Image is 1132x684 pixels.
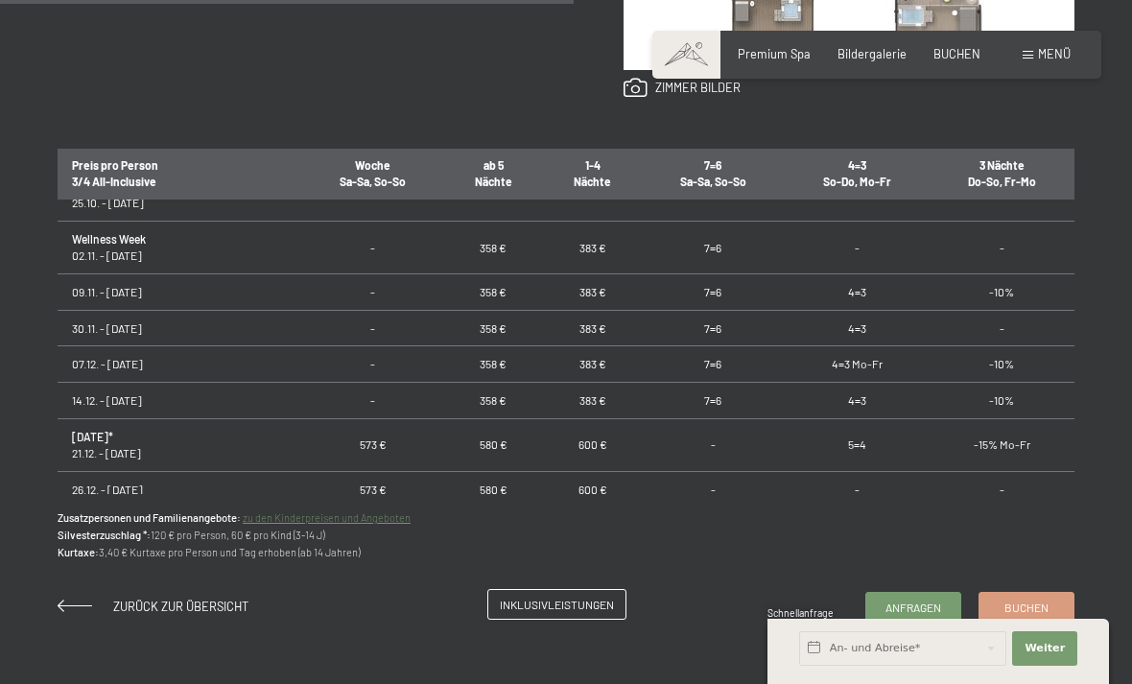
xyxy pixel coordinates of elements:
[642,147,784,200] th: 7=6 Sa-Sa, So-So
[642,383,784,419] td: 7=6
[58,599,248,614] a: Zurück zur Übersicht
[930,419,1074,472] td: -15% Mo-Fr
[302,346,444,383] td: -
[58,529,151,541] strong: Silvesterzuschlag *:
[543,383,642,419] td: 383 €
[302,222,444,274] td: -
[58,383,302,419] td: 14.12. - [DATE]
[243,511,411,524] a: zu den Kinderpreisen und Angeboten
[58,509,1074,561] p: 120 € pro Person, 60 € pro Kind (3-14 J) 3,40 € Kurtaxe pro Person und Tag erhoben (ab 14 Jahren)
[58,222,302,274] td: 02.11. - [DATE]
[444,310,543,346] td: 358 €
[302,419,444,472] td: 573 €
[302,273,444,310] td: -
[444,471,543,507] td: 580 €
[58,471,302,507] td: 26.12. - [DATE]
[58,310,302,346] td: 30.11. - [DATE]
[444,346,543,383] td: 358 €
[113,599,248,614] span: Zurück zur Übersicht
[785,273,930,310] td: 4=3
[642,273,784,310] td: 7=6
[642,310,784,346] td: 7=6
[930,273,1074,310] td: -10%
[837,46,907,61] a: Bildergalerie
[930,222,1074,274] td: -
[488,590,625,619] a: Inklusivleistungen
[785,383,930,419] td: 4=3
[785,471,930,507] td: -
[302,147,444,200] th: Woche Sa-Sa, So-So
[933,46,980,61] a: BUCHEN
[1004,600,1049,616] span: Buchen
[543,273,642,310] td: 383 €
[1038,46,1071,61] span: Menü
[58,346,302,383] td: 07.12. - [DATE]
[1012,631,1077,666] button: Weiter
[1025,641,1065,656] span: Weiter
[930,383,1074,419] td: -10%
[543,147,642,200] th: 1-4 Nächte
[444,273,543,310] td: 358 €
[444,419,543,472] td: 580 €
[543,346,642,383] td: 383 €
[767,607,834,619] span: Schnellanfrage
[302,471,444,507] td: 573 €
[885,600,941,616] span: Anfragen
[58,546,99,558] strong: Kurtaxe:
[642,419,784,472] td: -
[58,147,302,200] th: Preis pro Person 3/4 All-Inclusive
[785,419,930,472] td: 5=4
[58,273,302,310] td: 09.11. - [DATE]
[785,222,930,274] td: -
[930,147,1074,200] th: 3 Nächte Do-So, Fr-Mo
[785,310,930,346] td: 4=3
[72,232,146,246] strong: Wellness Week
[543,310,642,346] td: 383 €
[444,383,543,419] td: 358 €
[72,430,113,443] strong: [DATE]*
[866,593,960,622] a: Anfragen
[930,346,1074,383] td: -10%
[930,310,1074,346] td: -
[58,419,302,472] td: 21.12. - [DATE]
[58,511,241,524] strong: Zusatzpersonen und Familienangebote:
[738,46,811,61] a: Premium Spa
[302,383,444,419] td: -
[785,147,930,200] th: 4=3 So-Do, Mo-Fr
[930,471,1074,507] td: -
[642,222,784,274] td: 7=6
[302,310,444,346] td: -
[543,471,642,507] td: 600 €
[500,597,614,613] span: Inklusivleistungen
[642,471,784,507] td: -
[444,222,543,274] td: 358 €
[444,147,543,200] th: ab 5 Nächte
[642,346,784,383] td: 7=6
[543,222,642,274] td: 383 €
[979,593,1073,622] a: Buchen
[543,419,642,472] td: 600 €
[785,346,930,383] td: 4=3 Mo-Fr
